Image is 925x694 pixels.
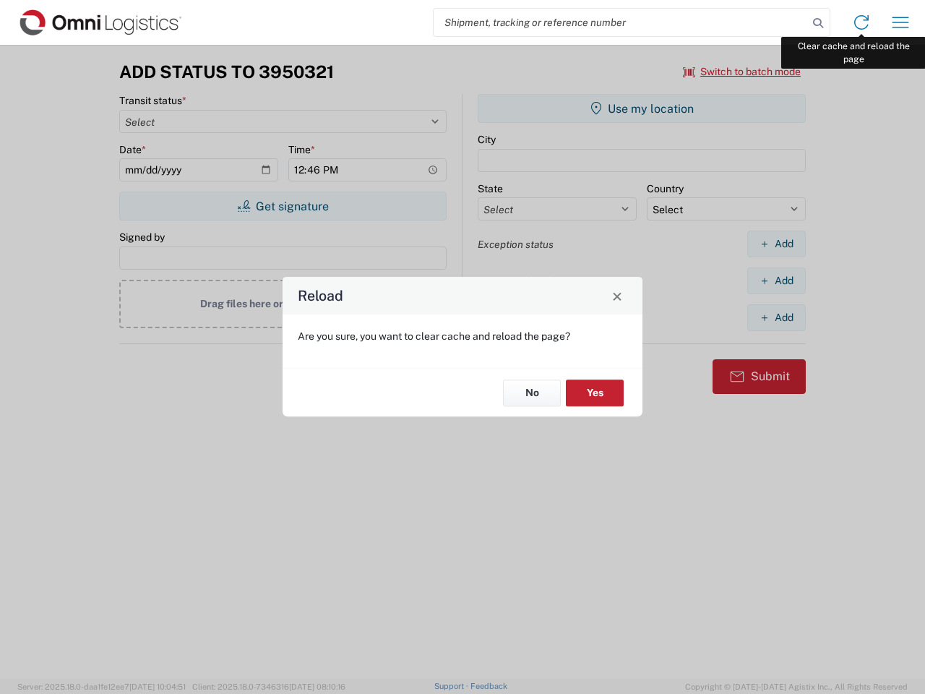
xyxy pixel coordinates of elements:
input: Shipment, tracking or reference number [434,9,808,36]
p: Are you sure, you want to clear cache and reload the page? [298,330,627,343]
button: No [503,380,561,406]
button: Close [607,286,627,306]
h4: Reload [298,286,343,307]
button: Yes [566,380,624,406]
